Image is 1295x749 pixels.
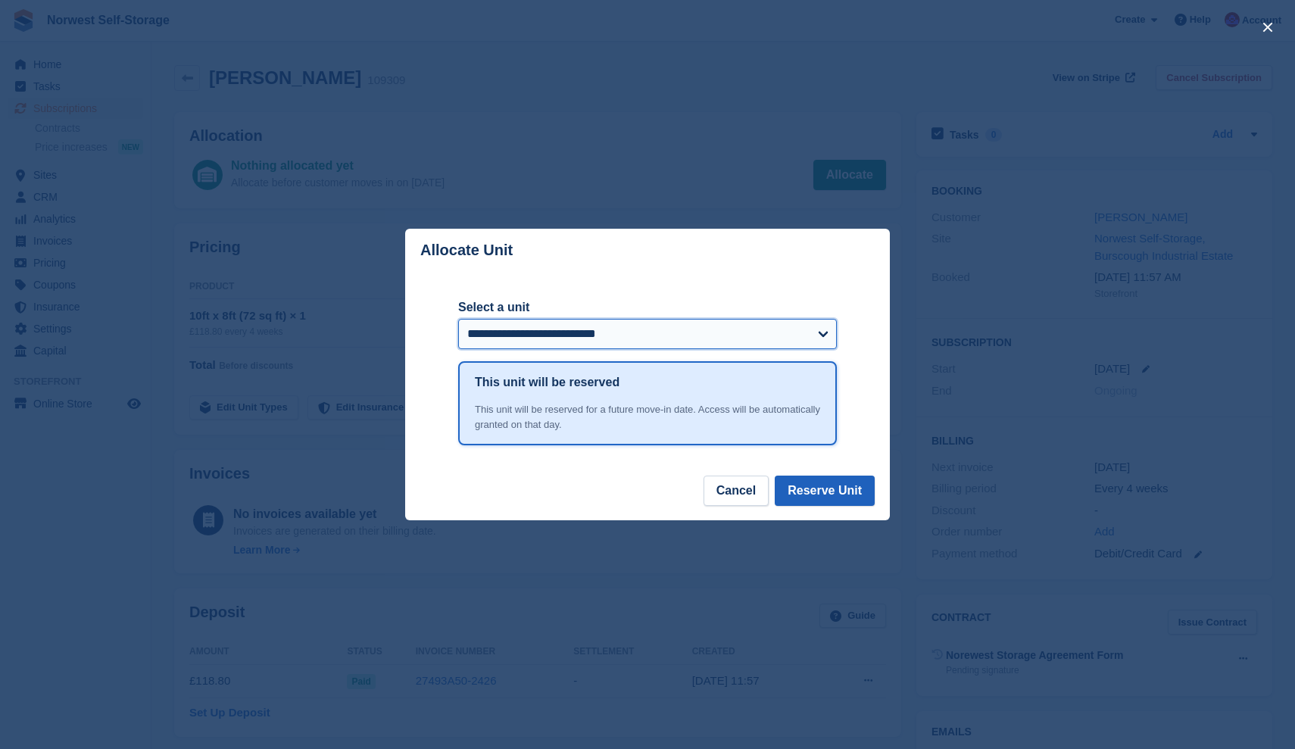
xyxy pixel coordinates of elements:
[475,373,619,392] h1: This unit will be reserved
[775,476,875,506] button: Reserve Unit
[704,476,769,506] button: Cancel
[458,298,837,317] label: Select a unit
[1256,15,1280,39] button: close
[475,402,820,432] div: This unit will be reserved for a future move-in date. Access will be automatically granted on tha...
[420,242,513,259] p: Allocate Unit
